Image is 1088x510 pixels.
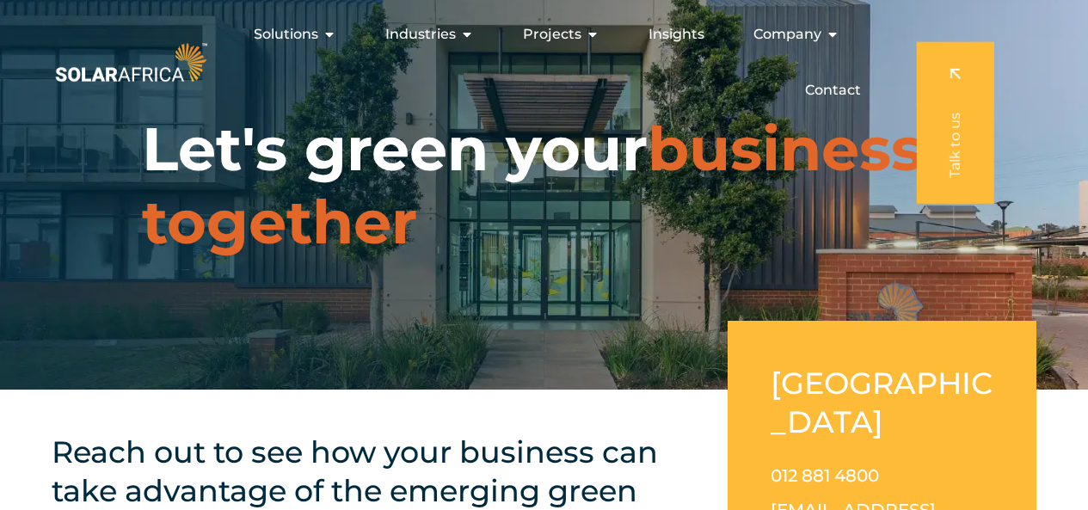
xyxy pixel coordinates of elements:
nav: Menu [211,17,875,108]
a: 012 881 4800 [771,465,879,486]
span: Company [753,24,821,45]
span: business together [142,112,923,259]
span: Industries [385,24,456,45]
span: Projects [523,24,581,45]
a: Contact [805,80,861,101]
span: Solutions [254,24,318,45]
h2: [GEOGRAPHIC_DATA] [771,364,993,441]
div: Menu Toggle [211,17,875,108]
a: Insights [648,24,704,45]
h1: Let's green your [142,113,946,259]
